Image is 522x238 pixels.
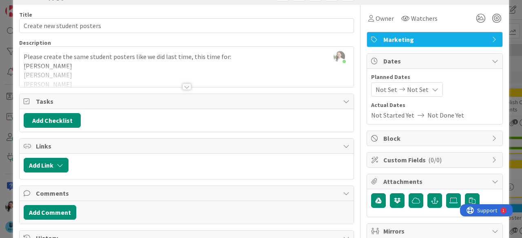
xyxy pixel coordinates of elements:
[334,51,345,62] img: oBudH3TQPXa0d4SpI6uEJAqTHpcXZSn3.jpg
[42,3,44,10] div: 1
[36,141,339,151] span: Links
[24,205,76,220] button: Add Comment
[24,158,69,172] button: Add Link
[383,35,488,44] span: Marketing
[24,61,349,71] p: [PERSON_NAME]
[383,177,488,186] span: Attachments
[411,13,438,23] span: Watchers
[371,110,414,120] span: Not Started Yet
[19,39,51,46] span: Description
[376,85,397,94] span: Not Set
[17,1,37,11] span: Support
[371,101,498,109] span: Actual Dates
[19,11,32,18] label: Title
[376,13,394,23] span: Owner
[24,113,81,128] button: Add Checklist
[383,133,488,143] span: Block
[428,156,442,164] span: ( 0/0 )
[19,18,354,33] input: type card name here...
[383,56,488,66] span: Dates
[427,110,464,120] span: Not Done Yet
[383,155,488,165] span: Custom Fields
[407,85,429,94] span: Not Set
[371,73,498,81] span: Planned Dates
[36,96,339,106] span: Tasks
[36,188,339,198] span: Comments
[383,226,488,236] span: Mirrors
[24,52,349,61] p: Please create the same student posters like we did last time, this time for:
